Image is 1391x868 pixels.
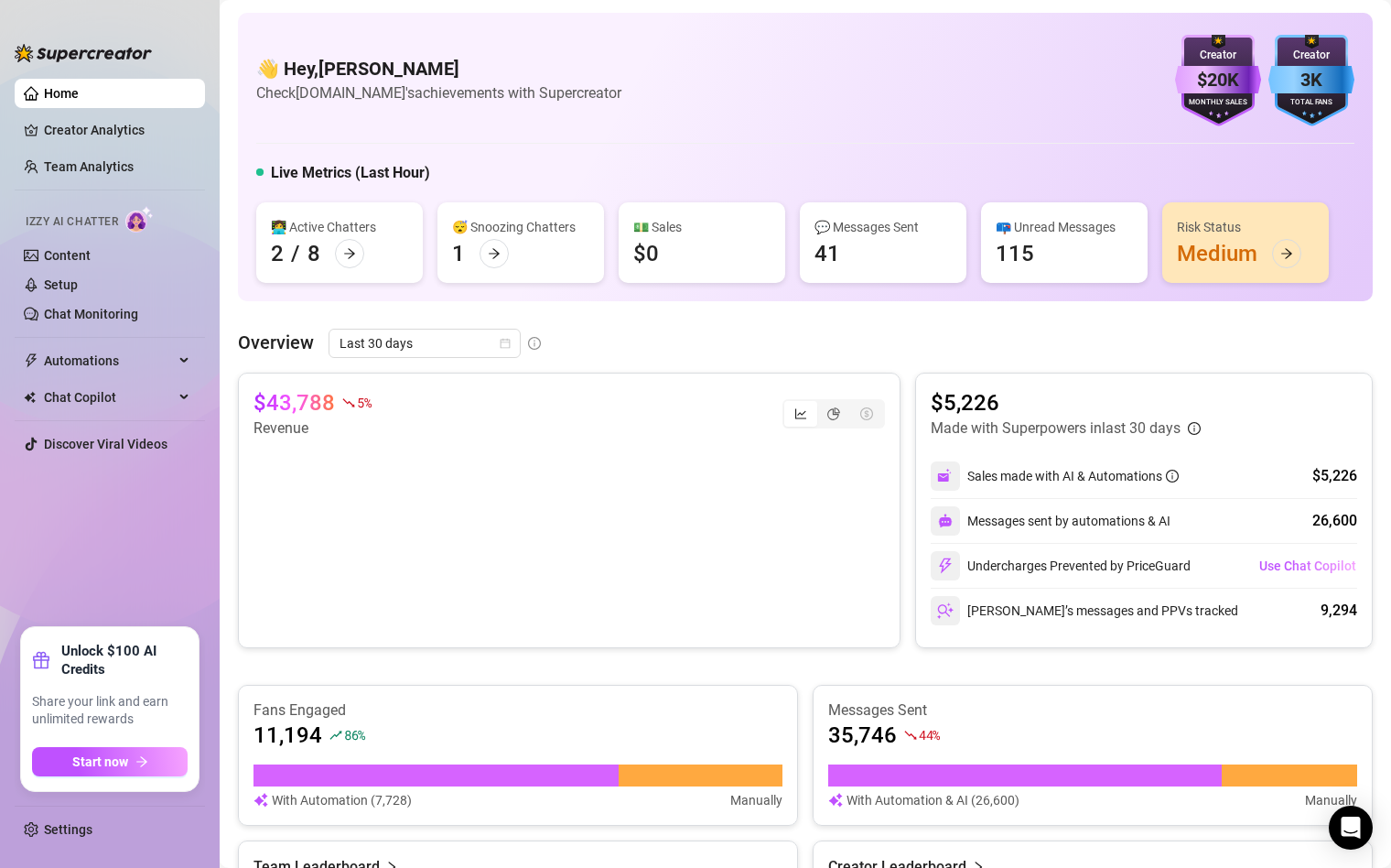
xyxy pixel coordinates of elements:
[1166,470,1179,483] span: info-circle
[357,394,371,411] span: 5 %
[32,693,188,729] span: Share your link and earn unlimited rewards
[633,239,659,268] div: $0
[44,115,190,145] a: Creator Analytics
[828,790,843,810] img: svg%3e
[996,239,1034,268] div: 115
[1329,806,1373,850] div: Open Intercom Messenger
[253,790,268,810] img: svg%3e
[730,790,782,810] article: Manually
[1268,35,1354,126] img: blue-badge-DgoSNQY1.svg
[1175,47,1261,64] div: Creator
[271,217,408,237] div: 👩‍💻 Active Chatters
[1258,551,1357,580] button: Use Chat Copilot
[1268,47,1354,64] div: Creator
[1175,66,1261,94] div: $20K
[15,44,152,62] img: logo-BBDzfeDw.svg
[528,337,541,350] span: info-circle
[32,651,50,669] span: gift
[253,700,782,721] article: Fans Engaged
[967,466,1179,486] div: Sales made with AI & Automations
[452,217,589,237] div: 😴 Snoozing Chatters
[931,388,1201,418] article: $5,226
[937,602,954,619] img: svg%3e
[1259,559,1356,573] span: Use Chat Copilot
[44,277,78,292] a: Setup
[24,353,38,368] span: thunderbolt
[1175,97,1261,109] div: Monthly Sales
[1188,422,1201,435] span: info-circle
[814,217,952,237] div: 💬 Messages Sent
[32,747,188,776] button: Start nowarrow-right
[1175,35,1261,126] img: purple-badge-B9DA21FR.svg
[633,217,771,237] div: 💵 Sales
[931,551,1191,580] div: Undercharges Prevented by PriceGuard
[307,239,320,268] div: 8
[44,248,91,263] a: Content
[931,506,1170,536] div: Messages sent by automations & AI
[794,407,807,420] span: line-chart
[44,86,79,101] a: Home
[253,418,371,439] article: Revenue
[827,407,840,420] span: pie-chart
[814,239,840,268] div: 41
[271,162,430,184] h5: Live Metrics (Last Hour)
[996,217,1133,237] div: 📪 Unread Messages
[343,247,356,260] span: arrow-right
[271,239,284,268] div: 2
[931,596,1238,625] div: [PERSON_NAME]’s messages and PPVs tracked
[1321,600,1357,622] div: 9,294
[44,307,138,321] a: Chat Monitoring
[44,159,134,174] a: Team Analytics
[135,755,148,768] span: arrow-right
[488,247,501,260] span: arrow-right
[342,396,355,409] span: fall
[329,729,342,742] span: rise
[44,822,92,837] a: Settings
[256,56,621,81] h4: 👋 Hey, [PERSON_NAME]
[24,391,36,404] img: Chat Copilot
[253,721,322,750] article: 11,194
[344,726,365,743] span: 86 %
[937,468,954,484] img: svg%3e
[72,754,128,769] span: Start now
[846,790,1019,810] article: With Automation & AI (26,600)
[44,346,174,375] span: Automations
[340,330,510,357] span: Last 30 days
[938,514,953,528] img: svg%3e
[61,642,188,678] strong: Unlock $100 AI Credits
[1312,465,1357,487] div: $5,226
[860,407,873,420] span: dollar-circle
[1305,790,1357,810] article: Manually
[238,329,314,356] article: Overview
[1268,97,1354,109] div: Total Fans
[500,338,511,349] span: calendar
[272,790,412,810] article: With Automation (7,728)
[1177,217,1314,237] div: Risk Status
[256,81,621,104] article: Check [DOMAIN_NAME]'s achievements with Supercreator
[1312,510,1357,532] div: 26,600
[452,239,465,268] div: 1
[782,399,885,429] div: segmented control
[1280,247,1293,260] span: arrow-right
[904,729,917,742] span: fall
[828,700,1357,721] article: Messages Sent
[931,418,1181,439] article: Made with Superpowers in last 30 days
[26,213,118,231] span: Izzy AI Chatter
[937,558,954,574] img: svg%3e
[44,383,174,412] span: Chat Copilot
[44,437,167,451] a: Discover Viral Videos
[253,388,335,418] article: $43,788
[919,726,940,743] span: 44 %
[828,721,897,750] article: 35,746
[1268,66,1354,94] div: 3K
[125,206,154,233] img: AI Chatter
